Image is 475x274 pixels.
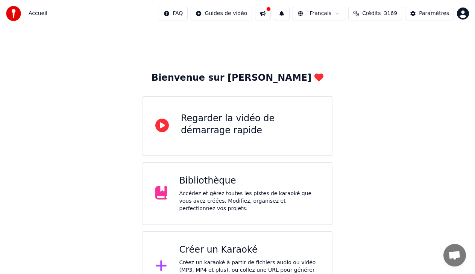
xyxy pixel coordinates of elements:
[181,113,320,137] div: Regarder la vidéo de démarrage rapide
[405,7,454,20] button: Paramètres
[179,190,320,212] div: Accédez et gérez toutes les pistes de karaoké que vous avez créées. Modifiez, organisez et perfec...
[419,10,449,17] div: Paramètres
[443,244,466,266] a: Ouvrir le chat
[152,72,323,84] div: Bienvenue sur [PERSON_NAME]
[29,10,47,17] nav: breadcrumb
[6,6,21,21] img: youka
[179,244,320,256] div: Créer un Karaoké
[362,10,381,17] span: Crédits
[29,10,47,17] span: Accueil
[384,10,398,17] span: 3169
[191,7,252,20] button: Guides de vidéo
[159,7,188,20] button: FAQ
[348,7,402,20] button: Crédits3169
[179,175,320,187] div: Bibliothèque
